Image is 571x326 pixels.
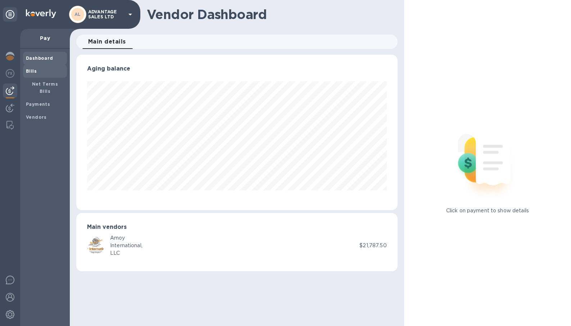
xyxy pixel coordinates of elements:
[88,9,124,19] p: ADVANTAGE SALES LTD
[87,65,387,72] h3: Aging balance
[147,7,393,22] h1: Vendor Dashboard
[446,207,529,214] p: Click on payment to show details
[88,37,126,47] span: Main details
[32,81,58,94] b: Net Terms Bills
[3,7,17,22] div: Unpin categories
[110,234,142,242] div: Amoy
[26,114,47,120] b: Vendors
[26,9,56,18] img: Logo
[26,55,53,61] b: Dashboard
[6,69,14,78] img: Foreign exchange
[74,12,81,17] b: AL
[26,68,37,74] b: Bills
[359,242,386,249] p: $21,787.50
[26,101,50,107] b: Payments
[26,35,64,42] p: Pay
[110,249,142,257] div: LLC
[110,242,142,249] div: International,
[87,224,387,231] h3: Main vendors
